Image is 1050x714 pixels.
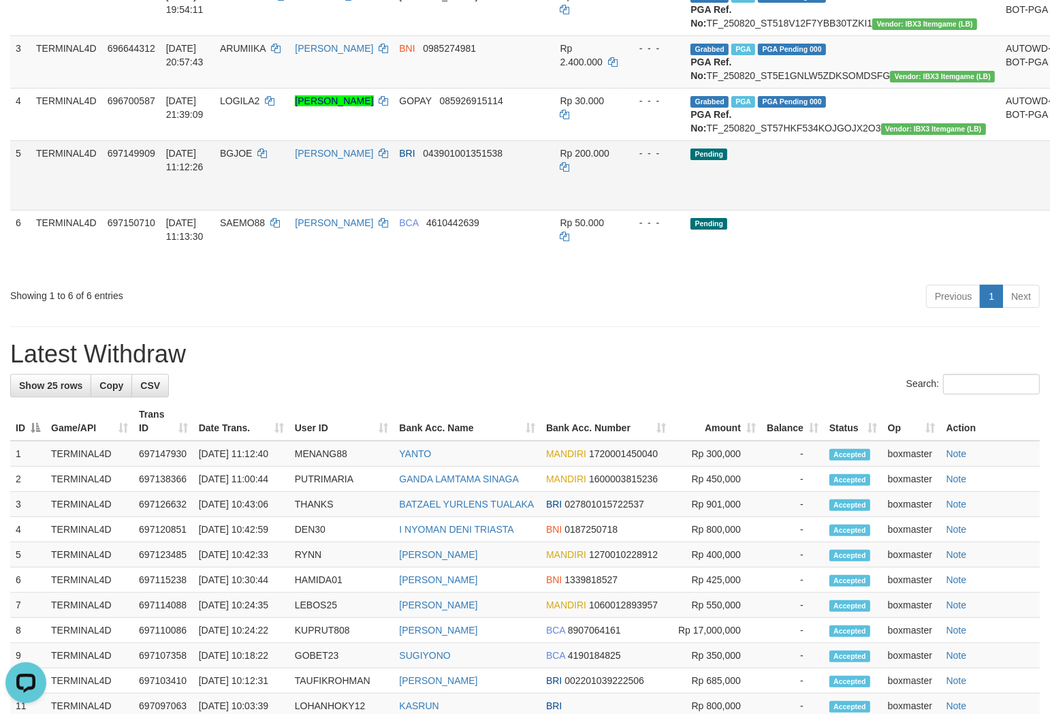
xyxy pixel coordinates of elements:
[166,148,204,172] span: [DATE] 11:12:26
[166,217,204,242] span: [DATE] 11:13:30
[133,467,193,492] td: 697138366
[46,492,133,517] td: TERMINAL4D
[761,467,824,492] td: -
[193,568,289,593] td: [DATE] 10:30:44
[31,140,102,210] td: TERMINAL4D
[546,574,562,585] span: BNI
[589,474,658,484] span: Copy 1600003815236 to clipboard
[560,95,605,106] span: Rp 30.000
[541,402,671,441] th: Bank Acc. Number: activate to sort column ascending
[761,668,824,694] td: -
[10,492,46,517] td: 3
[289,517,394,542] td: DEN30
[589,448,658,459] span: Copy 1720001450040 to clipboard
[133,668,193,694] td: 697103410
[399,549,477,560] a: [PERSON_NAME]
[193,492,289,517] td: [DATE] 10:43:06
[941,402,1040,441] th: Action
[193,668,289,694] td: [DATE] 10:12:31
[829,600,870,612] span: Accepted
[289,568,394,593] td: HAMIDA01
[295,217,373,228] a: [PERSON_NAME]
[882,542,941,568] td: boxmaster
[10,283,428,302] div: Showing 1 to 6 of 6 entries
[399,448,431,459] a: YANTO
[671,568,761,593] td: Rp 425,000
[546,700,562,711] span: BRI
[193,593,289,618] td: [DATE] 10:24:35
[193,402,289,441] th: Date Trans.: activate to sort column ascending
[731,96,755,108] span: Marked by boxzainul
[946,524,967,535] a: Note
[46,402,133,441] th: Game/API: activate to sort column ascending
[133,568,193,593] td: 697115238
[289,542,394,568] td: RYNN
[761,593,824,618] td: -
[108,148,155,159] span: 697149909
[10,517,46,542] td: 4
[946,474,967,484] a: Note
[946,499,967,510] a: Note
[399,700,439,711] a: KASRUN
[10,643,46,668] td: 9
[10,593,46,618] td: 7
[906,374,1040,394] label: Search:
[671,643,761,668] td: Rp 350,000
[872,18,977,30] span: Vendor URL: https://dashboard.q2checkout.com/secure
[824,402,882,441] th: Status: activate to sort column ascending
[426,217,479,228] span: Copy 4610442639 to clipboard
[108,217,155,228] span: 697150710
[671,402,761,441] th: Amount: activate to sort column ascending
[671,441,761,467] td: Rp 300,000
[193,441,289,467] td: [DATE] 11:12:40
[31,35,102,88] td: TERMINAL4D
[943,374,1040,394] input: Search:
[882,593,941,618] td: boxmaster
[946,675,967,686] a: Note
[46,568,133,593] td: TERMINAL4D
[289,492,394,517] td: THANKS
[829,676,870,687] span: Accepted
[671,542,761,568] td: Rp 400,000
[546,524,562,535] span: BNI
[758,44,826,55] span: PGA Pending
[10,402,46,441] th: ID: activate to sort column descending
[399,148,415,159] span: BRI
[546,650,565,661] span: BCA
[399,574,477,585] a: [PERSON_NAME]
[1002,285,1040,308] a: Next
[399,95,431,106] span: GOPAY
[193,467,289,492] td: [DATE] 11:00:44
[140,380,160,391] span: CSV
[295,43,373,54] a: [PERSON_NAME]
[10,210,31,279] td: 6
[761,517,824,542] td: -
[193,618,289,643] td: [DATE] 10:24:22
[46,593,133,618] td: TERMINAL4D
[629,146,680,160] div: - - -
[690,218,727,230] span: Pending
[629,94,680,108] div: - - -
[289,643,394,668] td: GOBET23
[546,448,586,459] span: MANDIRI
[133,618,193,643] td: 697110086
[423,148,503,159] span: Copy 043901001351538 to clipboard
[131,374,169,397] a: CSV
[295,148,373,159] a: [PERSON_NAME]
[46,517,133,542] td: TERMINAL4D
[671,517,761,542] td: Rp 800,000
[546,625,565,636] span: BCA
[108,43,155,54] span: 696644312
[399,600,477,610] a: [PERSON_NAME]
[946,625,967,636] a: Note
[690,96,729,108] span: Grabbed
[133,517,193,542] td: 697120851
[882,517,941,542] td: boxmaster
[690,109,731,134] b: PGA Ref. No:
[690,149,727,160] span: Pending
[220,217,265,228] span: SAEMO88
[564,499,644,510] span: Copy 027801015722537 to clipboard
[46,618,133,643] td: TERMINAL4D
[5,5,46,46] button: Open LiveChat chat widget
[46,467,133,492] td: TERMINAL4D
